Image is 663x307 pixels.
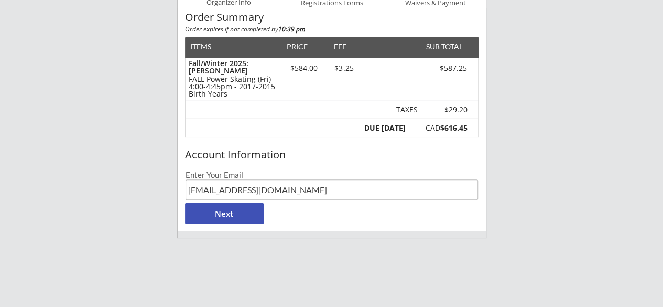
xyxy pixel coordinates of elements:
[422,43,463,50] div: SUB TOTAL
[327,43,354,50] div: FEE
[185,12,479,23] div: Order Summary
[185,149,479,161] div: Account Information
[186,171,479,179] div: Enter Your Email
[327,65,362,72] div: $3.25
[278,25,305,34] strong: 10:39 pm
[189,60,277,75] div: Fall/Winter 2025: [PERSON_NAME]
[392,106,417,113] div: TAXES
[362,124,405,132] div: DUE [DATE]
[392,106,417,114] div: Taxes not charged on the fee
[282,43,313,50] div: PRICE
[426,106,467,113] div: $29.20
[282,65,327,72] div: $584.00
[190,43,227,50] div: ITEMS
[411,124,467,132] div: CAD
[185,203,264,224] button: Next
[440,123,467,133] strong: $616.45
[408,65,467,72] div: $587.25
[189,76,277,98] div: FALL Power Skating (Fri) - 4:00-4:45pm - 2017-2015 Birth Years
[185,26,479,33] div: Order expires if not completed by
[426,106,467,114] div: Taxes not charged on the fee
